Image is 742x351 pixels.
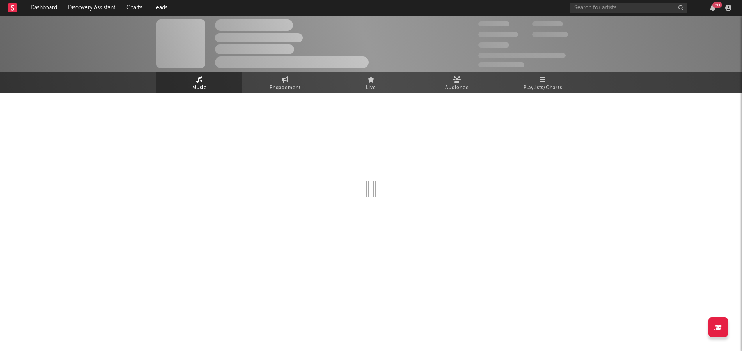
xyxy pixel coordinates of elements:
[478,21,509,26] span: 300.000
[156,72,242,93] a: Music
[478,42,509,48] span: 100.000
[366,83,376,93] span: Live
[270,83,301,93] span: Engagement
[445,83,469,93] span: Audience
[570,3,687,13] input: Search for artists
[532,21,563,26] span: 100.000
[710,5,715,11] button: 99+
[192,83,207,93] span: Music
[500,72,586,93] a: Playlists/Charts
[478,32,518,37] span: 50.000.000
[414,72,500,93] a: Audience
[712,2,722,8] div: 99 +
[478,53,566,58] span: 50.000.000 Monthly Listeners
[532,32,568,37] span: 1.000.000
[242,72,328,93] a: Engagement
[524,83,562,93] span: Playlists/Charts
[328,72,414,93] a: Live
[478,62,524,67] span: Jump Score: 85.0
